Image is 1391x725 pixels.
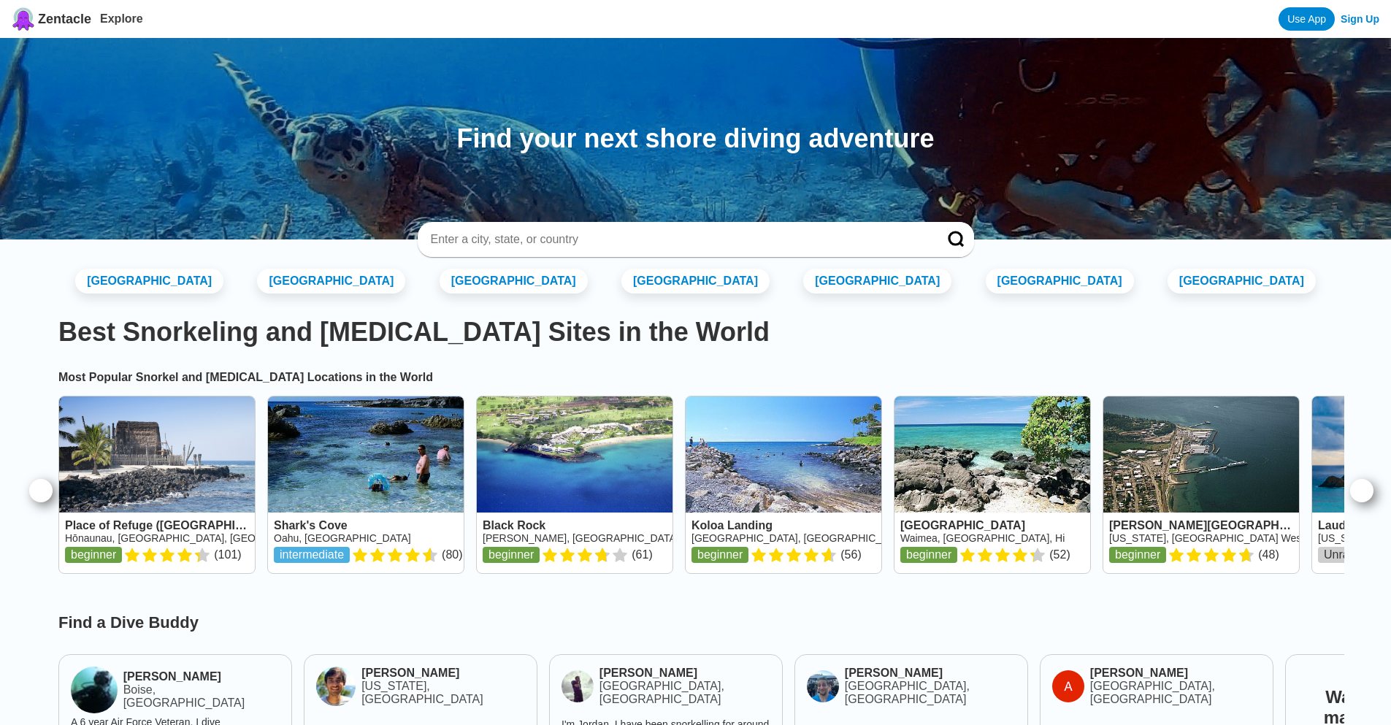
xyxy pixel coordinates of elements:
[562,670,594,702] img: jordan townsend
[1090,667,1261,680] a: [PERSON_NAME]
[1168,269,1316,294] a: [GEOGRAPHIC_DATA]
[32,482,50,499] img: left caret
[599,680,770,706] div: [GEOGRAPHIC_DATA], [GEOGRAPHIC_DATA]
[1341,13,1379,25] a: Sign Up
[12,7,35,31] img: Zentacle logo
[1052,670,1084,702] img: Araf Hossain
[621,269,770,294] a: [GEOGRAPHIC_DATA]
[316,667,356,706] img: Mayank Jain
[845,680,1016,706] div: [GEOGRAPHIC_DATA], [GEOGRAPHIC_DATA]
[361,667,525,680] a: [PERSON_NAME]
[58,317,1333,348] h1: Best Snorkeling and [MEDICAL_DATA] Sites in the World
[807,670,839,702] img: Timothy Lord
[1279,7,1335,31] a: Use App
[38,12,91,27] span: Zentacle
[1353,482,1371,499] img: right caret
[1090,680,1261,706] div: [GEOGRAPHIC_DATA], [GEOGRAPHIC_DATA]
[123,683,280,710] div: Boise, [GEOGRAPHIC_DATA]
[75,269,223,294] a: [GEOGRAPHIC_DATA]
[100,12,143,25] a: Explore
[845,667,1016,680] a: [PERSON_NAME]
[429,232,927,247] input: Enter a city, state, or country
[257,269,405,294] a: [GEOGRAPHIC_DATA]
[361,680,525,706] div: [US_STATE], [GEOGRAPHIC_DATA]
[986,269,1134,294] a: [GEOGRAPHIC_DATA]
[12,7,91,31] a: Zentacle logoZentacle
[58,371,1333,384] h2: Most Popular Snorkel and [MEDICAL_DATA] Locations in the World
[803,269,951,294] a: [GEOGRAPHIC_DATA]
[599,667,770,680] a: [PERSON_NAME]
[440,269,588,294] a: [GEOGRAPHIC_DATA]
[123,670,280,683] a: [PERSON_NAME]
[71,667,118,713] img: Derek Peltier
[47,613,1344,632] h3: Find a Dive Buddy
